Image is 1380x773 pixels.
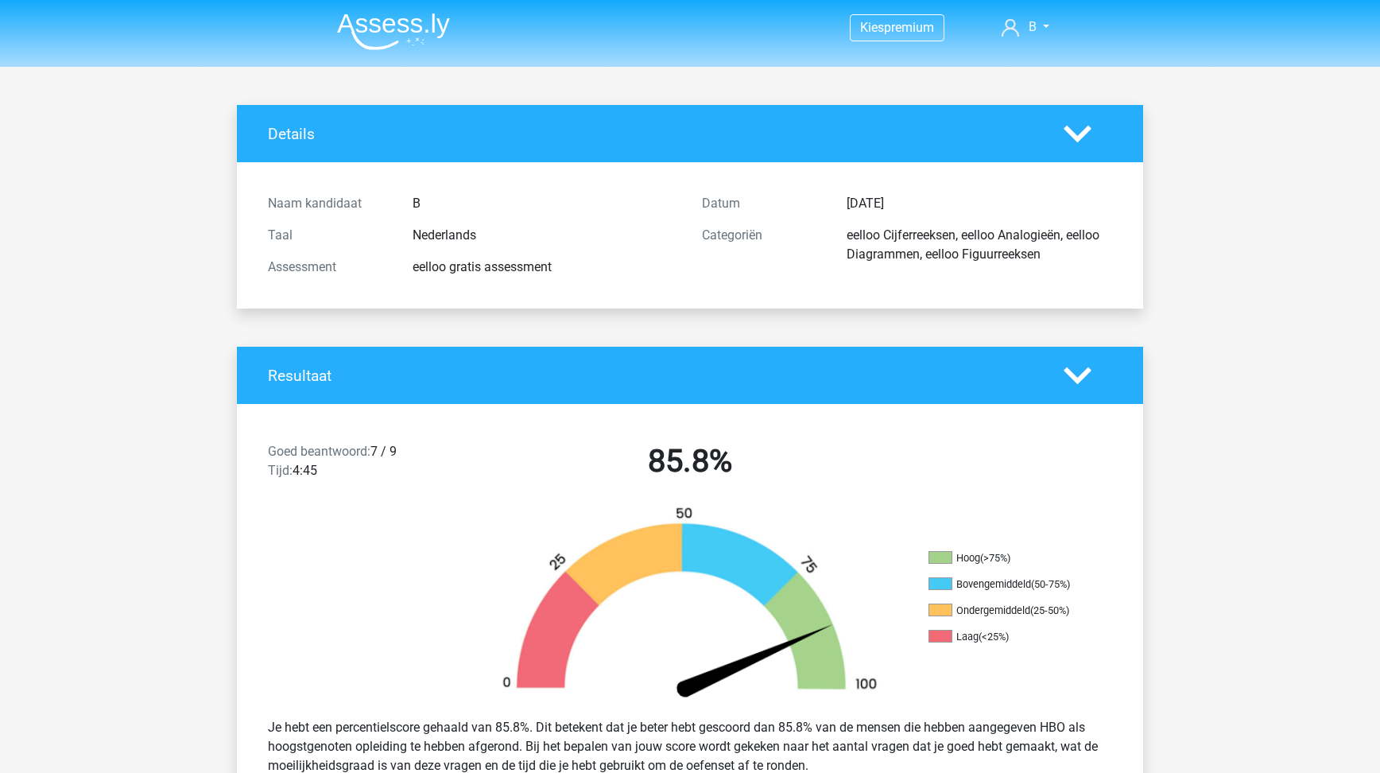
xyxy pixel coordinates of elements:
[268,125,1040,143] h4: Details
[268,444,370,459] span: Goed beantwoord:
[256,226,401,245] div: Taal
[256,442,473,487] div: 7 / 9 4:45
[1029,19,1037,34] span: B
[401,226,690,245] div: Nederlands
[979,631,1009,643] div: (<25%)
[485,442,895,480] h2: 85.8%
[401,194,690,213] div: B
[851,17,944,38] a: Kiespremium
[928,630,1087,644] li: Laag
[860,20,884,35] span: Kies
[401,258,690,277] div: eelloo gratis assessment
[268,367,1040,385] h4: Resultaat
[475,506,905,705] img: 86.bedef3011a2e.png
[928,577,1087,592] li: Bovengemiddeld
[690,226,835,264] div: Categoriën
[995,17,1056,37] a: B
[835,226,1124,264] div: eelloo Cijferreeksen, eelloo Analogieën, eelloo Diagrammen, eelloo Figuurreeksen
[928,551,1087,565] li: Hoog
[928,604,1087,618] li: Ondergemiddeld
[256,194,401,213] div: Naam kandidaat
[256,258,401,277] div: Assessment
[1030,604,1069,616] div: (25-50%)
[1031,578,1070,590] div: (50-75%)
[268,463,293,478] span: Tijd:
[690,194,835,213] div: Datum
[835,194,1124,213] div: [DATE]
[980,552,1010,564] div: (>75%)
[337,13,450,50] img: Assessly
[884,20,934,35] span: premium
